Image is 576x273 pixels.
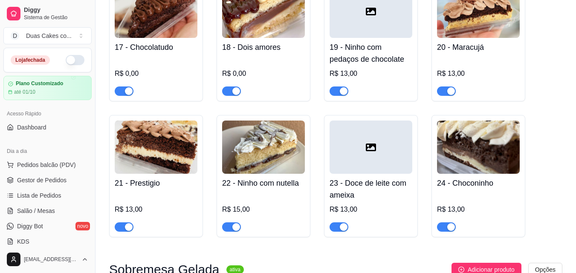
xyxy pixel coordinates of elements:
[115,204,197,215] div: R$ 13,00
[3,107,92,121] div: Acesso Rápido
[3,189,92,202] a: Lista de Pedidos
[11,55,50,65] div: Loja fechada
[14,89,35,95] article: até 01/10
[17,191,61,200] span: Lista de Pedidos
[437,69,520,79] div: R$ 13,00
[26,32,72,40] div: Duas Cakes co ...
[24,256,78,263] span: [EMAIL_ADDRESS][DOMAIN_NAME]
[11,32,19,40] span: D
[115,121,197,174] img: product-image
[3,219,92,233] a: Diggy Botnovo
[330,204,412,215] div: R$ 13,00
[458,267,464,273] span: plus-circle
[17,176,67,184] span: Gestor de Pedidos
[3,249,92,270] button: [EMAIL_ADDRESS][DOMAIN_NAME]
[3,3,92,24] a: DiggySistema de Gestão
[3,158,92,172] button: Pedidos balcão (PDV)
[222,204,305,215] div: R$ 15,00
[17,237,29,246] span: KDS
[222,69,305,79] div: R$ 0,00
[24,14,88,21] span: Sistema de Gestão
[222,41,305,53] h4: 18 - Dois amores
[330,41,412,65] h4: 19 - Ninho com pedaços de chocolate
[437,204,520,215] div: R$ 13,00
[115,69,197,79] div: R$ 0,00
[222,121,305,174] img: product-image
[330,69,412,79] div: R$ 13,00
[3,173,92,187] a: Gestor de Pedidos
[437,121,520,174] img: product-image
[66,55,84,65] button: Alterar Status
[3,121,92,134] a: Dashboard
[437,41,520,53] h4: 20 - Maracujá
[437,177,520,189] h4: 24 - Choconinho
[3,204,92,218] a: Salão / Mesas
[115,41,197,53] h4: 17 - Chocolatudo
[17,123,46,132] span: Dashboard
[16,80,63,87] article: Plano Customizado
[3,76,92,100] a: Plano Customizadoaté 01/10
[24,6,88,14] span: Diggy
[3,144,92,158] div: Dia a dia
[222,177,305,189] h4: 22 - Ninho com nutella
[115,177,197,189] h4: 21 - Prestigio
[17,161,76,169] span: Pedidos balcão (PDV)
[3,235,92,248] a: KDS
[17,222,43,230] span: Diggy Bot
[3,27,92,44] button: Select a team
[330,177,412,201] h4: 23 - Doce de leite com ameixa
[17,207,55,215] span: Salão / Mesas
